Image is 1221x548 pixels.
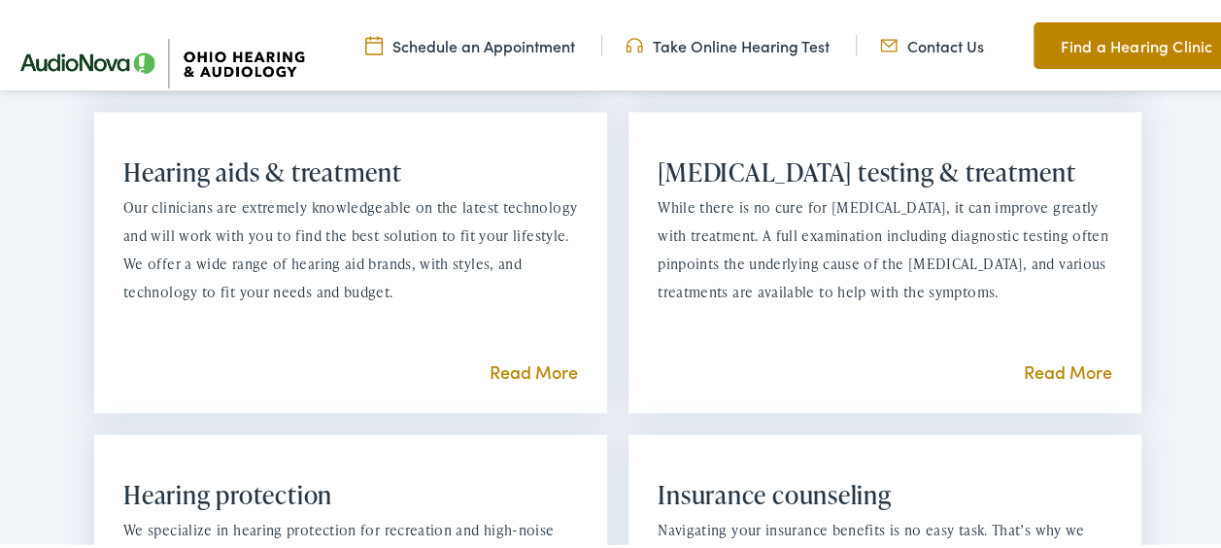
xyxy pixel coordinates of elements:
a: Contact Us [880,32,984,53]
img: Map pin icon to find Ohio Hearing & Audiology in Cincinnati, OH [1034,31,1051,54]
img: Headphones icone to schedule online hearing test in Cincinnati, OH [626,32,643,53]
p: While there is no cure for [MEDICAL_DATA], it can improve greatly with treatment. A full examinat... [658,190,1112,302]
a: Schedule an Appointment [365,32,575,53]
a: Read More [1024,356,1112,380]
h2: Insurance counseling [658,476,1112,506]
a: Read More [490,356,578,380]
img: Mail icon representing email contact with Ohio Hearing in Cincinnati, OH [880,32,898,53]
a: Take Online Hearing Test [626,32,830,53]
h2: [MEDICAL_DATA] testing & treatment [658,154,1112,184]
h2: Hearing aids & treatment [123,154,578,184]
p: Our clinicians are extremely knowledgeable on the latest technology and will work with you to fin... [123,190,578,302]
h2: Hearing protection [123,476,578,506]
img: Calendar Icon to schedule a hearing appointment in Cincinnati, OH [365,32,383,53]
